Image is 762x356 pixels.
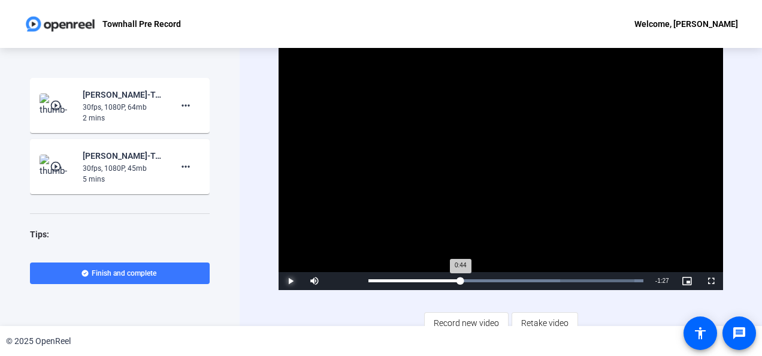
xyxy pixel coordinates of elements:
[732,326,746,340] mat-icon: message
[83,88,163,102] div: [PERSON_NAME]-Townhall Pre Records-Townhall Pre Record-1758210996852-webcam
[30,227,210,242] div: Tips:
[179,98,193,113] mat-icon: more_horiz
[634,17,738,31] div: Welcome, [PERSON_NAME]
[279,40,722,290] div: Video Player
[40,155,75,179] img: thumb-nail
[50,99,64,111] mat-icon: play_circle_outline
[83,149,163,163] div: [PERSON_NAME]-Townhall Pre Records-Townhall Pre Record-1757961942527-webcam
[434,312,499,334] span: Record new video
[699,272,723,290] button: Fullscreen
[83,102,163,113] div: 30fps, 1080P, 64mb
[512,312,578,334] button: Retake video
[521,312,569,334] span: Retake video
[675,272,699,290] button: Picture-in-Picture
[424,312,509,334] button: Record new video
[655,277,657,284] span: -
[83,113,163,123] div: 2 mins
[92,268,156,278] span: Finish and complete
[50,161,64,173] mat-icon: play_circle_outline
[303,272,326,290] button: Mute
[83,163,163,174] div: 30fps, 1080P, 45mb
[30,263,210,284] button: Finish and complete
[6,335,71,348] div: © 2025 OpenReel
[657,277,669,284] span: 1:27
[24,12,96,36] img: OpenReel logo
[179,159,193,174] mat-icon: more_horiz
[83,174,163,185] div: 5 mins
[279,272,303,290] button: Play
[102,17,181,31] p: Townhall Pre Record
[693,326,707,340] mat-icon: accessibility
[40,93,75,117] img: thumb-nail
[368,279,643,282] div: Progress Bar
